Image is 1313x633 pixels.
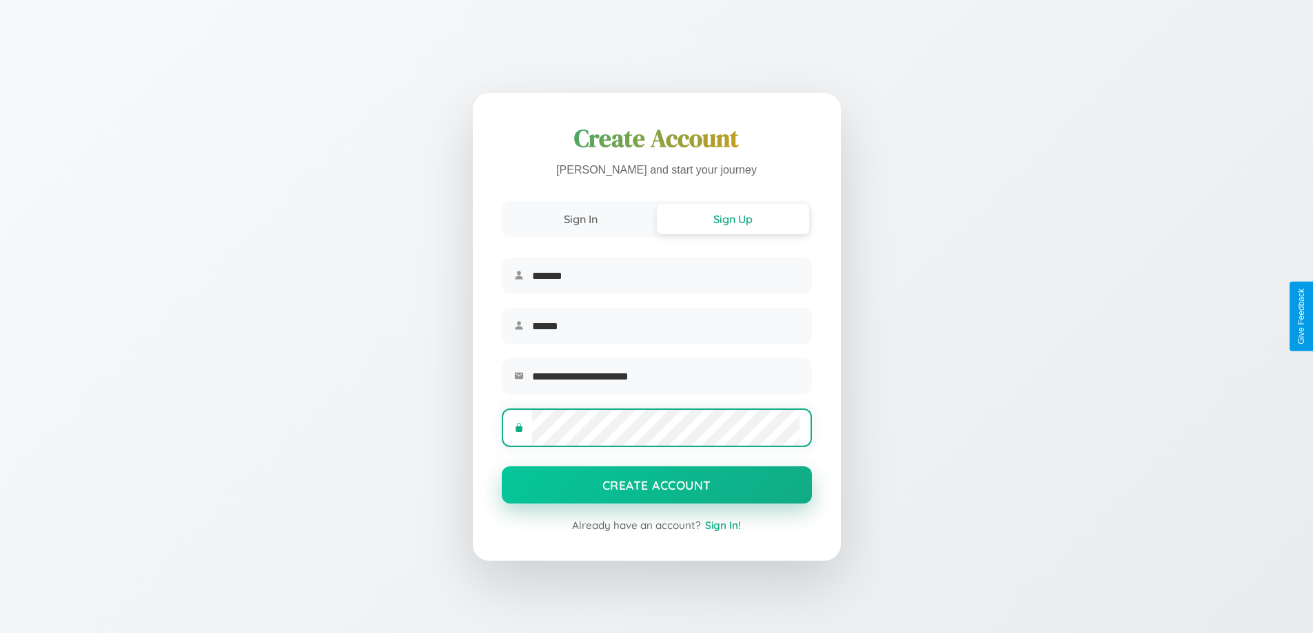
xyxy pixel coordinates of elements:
[705,519,741,532] span: Sign In!
[1296,289,1306,344] div: Give Feedback
[502,122,812,155] h1: Create Account
[502,160,812,180] p: [PERSON_NAME] and start your journey
[502,466,812,504] button: Create Account
[657,204,809,234] button: Sign Up
[505,204,657,234] button: Sign In
[502,519,812,532] div: Already have an account?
